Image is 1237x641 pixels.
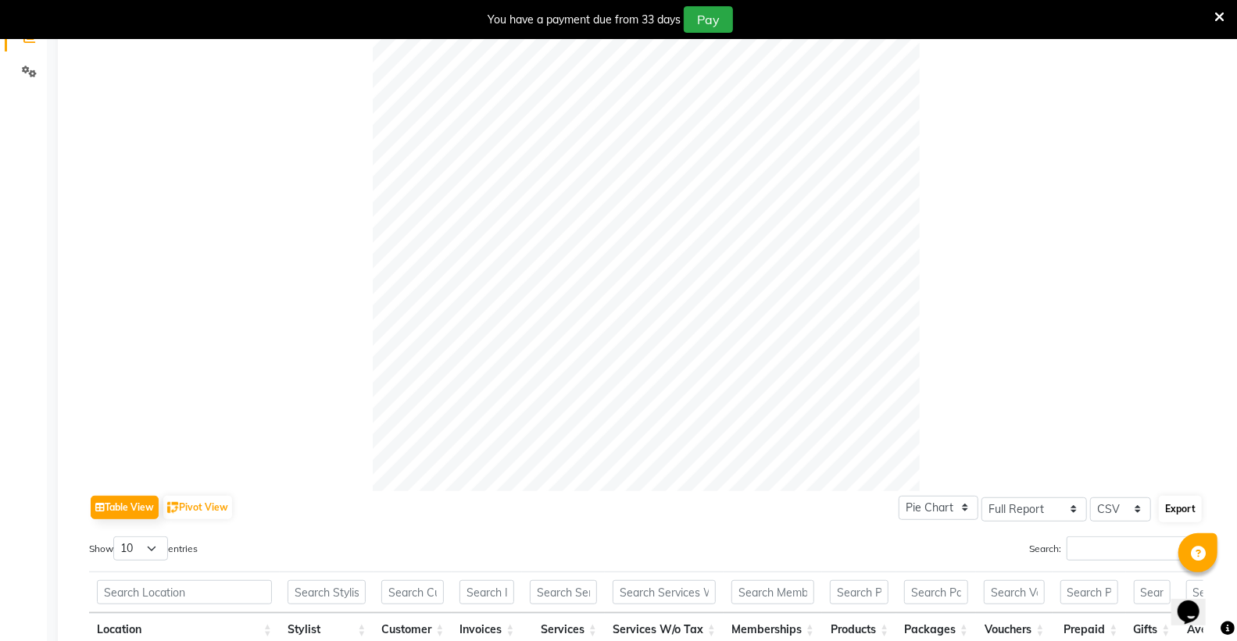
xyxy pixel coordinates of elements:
button: Export [1159,496,1202,522]
input: Search Stylist [288,580,366,604]
button: Table View [91,496,159,519]
input: Search Vouchers [984,580,1044,604]
img: pivot.png [167,502,179,514]
input: Search Location [97,580,272,604]
input: Search Invoices [459,580,514,604]
input: Search Services [530,580,597,604]
label: Search: [1029,536,1203,561]
input: Search Products [830,580,888,604]
input: Search: [1067,536,1203,561]
select: Showentries [113,536,168,561]
iframe: chat widget [1171,579,1221,625]
button: Pay [684,6,733,33]
input: Search Prepaid [1060,580,1118,604]
input: Search Gifts [1134,580,1171,604]
input: Search Memberships [731,580,814,604]
input: Search Services W/o Tax [613,580,716,604]
label: Show entries [89,536,198,561]
input: Search Packages [904,580,968,604]
button: Pivot View [163,496,232,519]
input: Search Customer [381,580,444,604]
div: You have a payment due from 33 days [488,12,681,28]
